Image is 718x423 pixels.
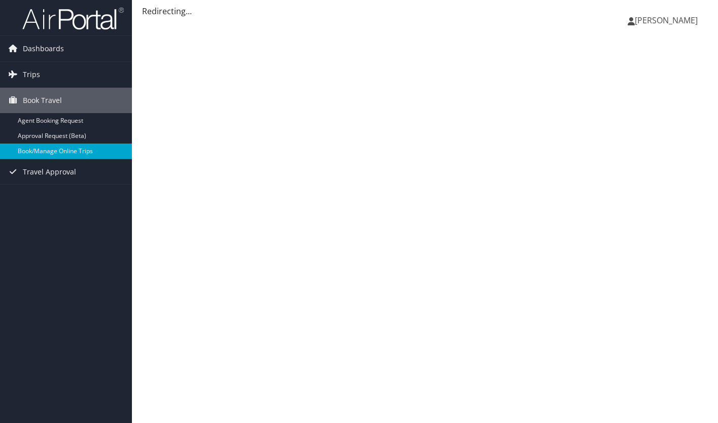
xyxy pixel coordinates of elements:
[142,5,708,17] div: Redirecting...
[23,62,40,87] span: Trips
[628,5,708,36] a: [PERSON_NAME]
[22,7,124,30] img: airportal-logo.png
[23,159,76,185] span: Travel Approval
[23,36,64,61] span: Dashboards
[635,15,698,26] span: [PERSON_NAME]
[23,88,62,113] span: Book Travel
